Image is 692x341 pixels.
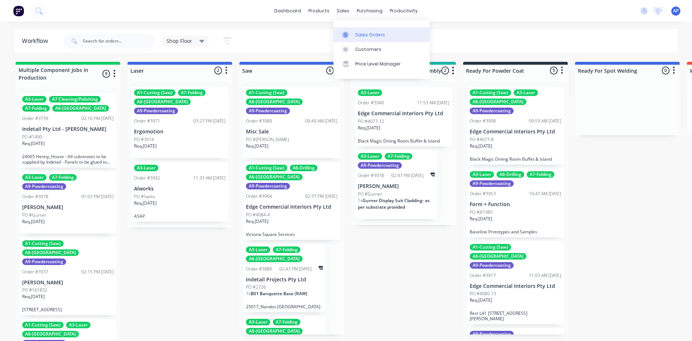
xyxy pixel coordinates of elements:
p: [PERSON_NAME] [22,280,114,286]
div: 11:53 AM [DATE] [417,100,449,106]
div: 02:15 PM [DATE] [81,269,114,275]
div: 01:03 PM [DATE] [81,193,114,200]
div: Order #3917 [470,272,496,279]
p: PO #[PERSON_NAME] [246,136,289,143]
div: purchasing [353,5,386,16]
div: A1-Cutting (Saw) [470,244,511,250]
div: sales [333,5,353,16]
p: Form + Function [470,201,561,208]
div: A1-Cutting (Saw) [22,322,64,328]
p: Black Magic Dining Room Buffet & Island [470,156,561,162]
p: Indetail Projects Pty Ltd [246,277,323,283]
span: 1 x [358,197,363,204]
div: Price Level Manager [355,61,401,67]
div: 11:03 AM [DATE] [529,272,561,279]
div: A3-LaserOrder #399211:33 AM [DATE]AlworksPO #SantoReq.[DATE]ASAP [131,162,228,222]
div: A8-[GEOGRAPHIC_DATA] [470,99,526,105]
div: A8-[GEOGRAPHIC_DATA] [134,99,191,105]
div: A3-Laser [22,96,46,103]
p: 25017_Nandos [GEOGRAPHIC_DATA] [246,304,323,309]
div: A9-Powdercoating [470,180,514,187]
p: Indetail Pty Ltd - [PERSON_NAME] [22,126,114,132]
div: A8-[GEOGRAPHIC_DATA] [22,331,79,337]
div: A3-Laser [514,89,538,96]
div: productivity [386,5,421,16]
div: A3-LaserA7-FoldingA8-[GEOGRAPHIC_DATA]Order #388002:47 PM [DATE]Indetail Projects Pty LtdPO #2726... [243,244,326,313]
div: A1-Cutting (Saw) [246,165,287,171]
p: PO #4077-8 [470,136,494,143]
div: A1-Cutting (Saw)A6-DrillingA8-[GEOGRAPHIC_DATA]A9-PowdercoatingOrder #396402:37 PM [DATE]Edge Com... [243,162,340,240]
div: A1-Cutting (Saw)A8-[GEOGRAPHIC_DATA]A9-PowdercoatingOrder #391711:03 AM [DATE]Edge Commercial Int... [467,241,564,325]
div: A6-Drilling [497,171,524,178]
div: A7 Cleaning/Polishing [49,96,101,103]
div: A3-Laser [246,246,270,253]
div: Workflow [22,37,52,45]
div: A3-Laser [358,153,382,160]
div: A8-[GEOGRAPHIC_DATA] [246,99,303,105]
div: A1-Cutting (Saw) [470,89,511,96]
p: PO #4077-12 [358,118,384,125]
div: A9-Powdercoating [470,262,514,269]
p: Req. [DATE] [470,143,492,149]
p: PO #4080-13 [470,290,496,297]
div: 09:59 AM [DATE] [529,118,561,124]
div: A3-Laser [22,174,46,181]
div: 03:27 PM [DATE] [193,118,226,124]
div: A7-Folding [385,153,412,160]
p: PO #1490 [22,134,42,140]
div: A7-Folding [527,171,554,178]
div: Order #3971 [134,118,160,124]
a: dashboard [271,5,305,16]
p: Edge Commercial Interiors Pty Ltd [358,111,449,117]
div: A3-Laser [66,322,90,328]
div: Order #3978 [22,193,48,200]
div: Customers [355,46,381,53]
div: A7-Folding [22,105,50,112]
div: A1-Cutting (Saw)A8-[GEOGRAPHIC_DATA]A9-PowdercoatingOrder #393702:15 PM [DATE][PERSON_NAME]PO #16... [19,237,117,316]
p: Ergomotion [134,129,226,135]
div: A3-Laser [134,165,158,171]
span: AP [673,8,679,14]
div: A6-Drilling [290,165,317,171]
p: [PERSON_NAME] [22,204,114,210]
p: PO #3014 [134,136,154,143]
img: Factory [13,5,24,16]
div: Order #3739 [22,115,48,122]
p: Req. [DATE] [134,143,157,149]
div: A7-Folding [49,174,77,181]
p: Edge Commercial Interiors Pty Ltd [470,129,561,135]
span: Shop Floor [166,37,192,45]
div: A9-Powdercoating [470,331,514,337]
div: A1-Cutting (Saw)A8-[GEOGRAPHIC_DATA]A9-PowdercoatingOrder #398909:49 AM [DATE]Misc SalePO #[PERSO... [243,87,340,158]
div: A1-Cutting (Saw)A7-FoldingA8-[GEOGRAPHIC_DATA]A9-PowdercoatingOrder #397103:27 PM [DATE]Ergomotio... [131,87,228,158]
div: 02:47 PM [DATE] [391,172,424,179]
div: Order #3940 [358,100,384,106]
p: PO #Gurner [22,212,46,218]
div: A1-Cutting (Saw) [22,240,64,247]
div: A9-Powdercoating [22,183,66,190]
div: 11:33 AM [DATE] [193,175,226,181]
div: Order #3908 [470,118,496,124]
div: A7-Folding [273,246,300,253]
p: Req. [DATE] [470,216,492,222]
p: Req. [DATE] [358,125,380,131]
p: Edge Commercial Interiors Pty Ltd [470,283,561,289]
p: PO #161832 [22,287,47,293]
div: A3-Laser [246,319,270,325]
div: A3-LaserOrder #394011:53 AM [DATE]Edge Commercial Interiors Pty LtdPO #4077-12Req.[DATE]Black Mag... [355,87,452,147]
div: products [305,5,333,16]
div: A9-Powdercoating [22,258,66,265]
p: Req. [DATE] [470,297,492,304]
p: Rest L41 [STREET_ADDRESS][PERSON_NAME] [470,310,561,321]
p: 24065 Henny_House - All substrates to be supplied by Indetail - Panels to be glued to Substrates ... [22,154,114,165]
div: A7-Folding [273,319,300,325]
div: A8-[GEOGRAPHIC_DATA] [22,249,79,256]
span: B01 Banquette Base (RAW) [251,290,307,297]
div: A9-Powdercoating [246,108,290,114]
p: PO #4084-4 [246,212,270,218]
p: Misc Sale [246,129,337,135]
div: 02:16 PM [DATE] [81,115,114,122]
div: 02:37 PM [DATE] [305,193,337,200]
div: A9-Powdercoating [134,108,178,114]
p: Black Magic Dining Room Buffet & Island [358,138,449,144]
